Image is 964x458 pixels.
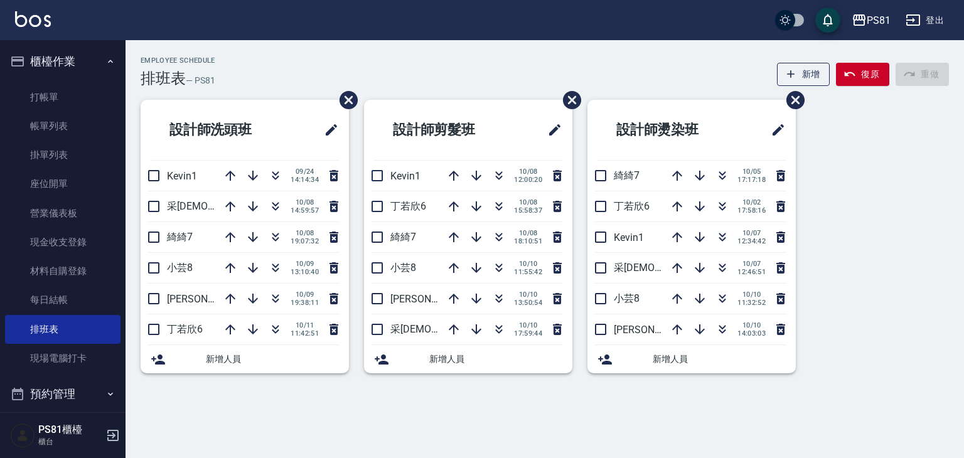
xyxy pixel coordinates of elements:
button: 新增 [777,63,830,86]
button: 復原 [836,63,889,86]
span: 綺綺7 [167,231,193,243]
span: 14:03:03 [737,329,766,338]
span: 10/09 [291,290,319,299]
a: 每日結帳 [5,285,120,314]
h2: 設計師燙染班 [597,107,740,152]
h6: — PS81 [186,74,215,87]
span: 采[DEMOGRAPHIC_DATA]2 [614,262,733,274]
span: 小芸8 [390,262,416,274]
span: 10/09 [291,260,319,268]
span: 10/02 [737,198,766,206]
div: PS81 [867,13,891,28]
span: 小芸8 [167,262,193,274]
span: 10/08 [514,168,542,176]
span: 10/08 [514,229,542,237]
span: 09/24 [291,168,319,176]
h2: Employee Schedule [141,56,215,65]
span: 10/05 [737,168,766,176]
span: 11:32:52 [737,299,766,307]
a: 現金收支登錄 [5,228,120,257]
span: Kevin1 [390,170,420,182]
div: 新增人員 [364,345,572,373]
span: 17:58:16 [737,206,766,215]
span: 丁若欣6 [390,200,426,212]
span: 修改班表的標題 [316,115,339,145]
a: 現場電腦打卡 [5,344,120,373]
span: 19:38:11 [291,299,319,307]
a: 營業儀表板 [5,199,120,228]
span: 丁若欣6 [167,323,203,335]
h5: PS81櫃檯 [38,423,102,436]
span: 新增人員 [206,353,339,366]
span: 綺綺7 [614,169,640,181]
h3: 排班表 [141,70,186,87]
span: 小芸8 [614,292,640,304]
span: 修改班表的標題 [540,115,562,145]
a: 排班表 [5,315,120,344]
span: 新增人員 [429,353,562,366]
span: Kevin1 [614,232,644,243]
span: 12:46:51 [737,268,766,276]
span: Kevin1 [167,170,197,182]
img: Person [10,423,35,448]
a: 掛單列表 [5,141,120,169]
span: 刪除班表 [330,82,360,119]
span: 10/07 [737,229,766,237]
a: 打帳單 [5,83,120,112]
span: 刪除班表 [777,82,806,119]
span: 采[DEMOGRAPHIC_DATA]2 [167,200,286,212]
span: 14:59:57 [291,206,319,215]
span: 10/10 [514,290,542,299]
span: 采[DEMOGRAPHIC_DATA]2 [390,323,510,335]
h2: 設計師剪髮班 [374,107,517,152]
button: 報表及分析 [5,410,120,443]
span: 綺綺7 [390,231,416,243]
h2: 設計師洗頭班 [151,107,293,152]
div: 新增人員 [587,345,796,373]
span: 19:07:32 [291,237,319,245]
span: [PERSON_NAME]3 [390,293,471,305]
button: 登出 [901,9,949,32]
span: 11:42:51 [291,329,319,338]
span: 修改班表的標題 [763,115,786,145]
span: 18:10:51 [514,237,542,245]
p: 櫃台 [38,436,102,447]
span: 10/10 [737,321,766,329]
span: 10/07 [737,260,766,268]
span: 新增人員 [653,353,786,366]
span: 10/11 [291,321,319,329]
span: 10/08 [514,198,542,206]
button: save [815,8,840,33]
span: 10/08 [291,198,319,206]
span: 刪除班表 [554,82,583,119]
span: 12:00:20 [514,176,542,184]
span: 15:58:37 [514,206,542,215]
span: 10/08 [291,229,319,237]
button: 櫃檯作業 [5,45,120,78]
img: Logo [15,11,51,27]
span: 17:59:44 [514,329,542,338]
span: 10/10 [514,321,542,329]
span: 10/10 [737,290,766,299]
span: 13:50:54 [514,299,542,307]
span: 17:17:18 [737,176,766,184]
div: 新增人員 [141,345,349,373]
button: PS81 [847,8,896,33]
span: 14:14:34 [291,176,319,184]
a: 帳單列表 [5,112,120,141]
span: 13:10:40 [291,268,319,276]
a: 材料自購登錄 [5,257,120,285]
span: 10/10 [514,260,542,268]
span: [PERSON_NAME]3 [167,293,248,305]
a: 座位開單 [5,169,120,198]
span: 11:55:42 [514,268,542,276]
span: 丁若欣6 [614,200,650,212]
span: [PERSON_NAME]3 [614,324,695,336]
span: 12:34:42 [737,237,766,245]
button: 預約管理 [5,378,120,410]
